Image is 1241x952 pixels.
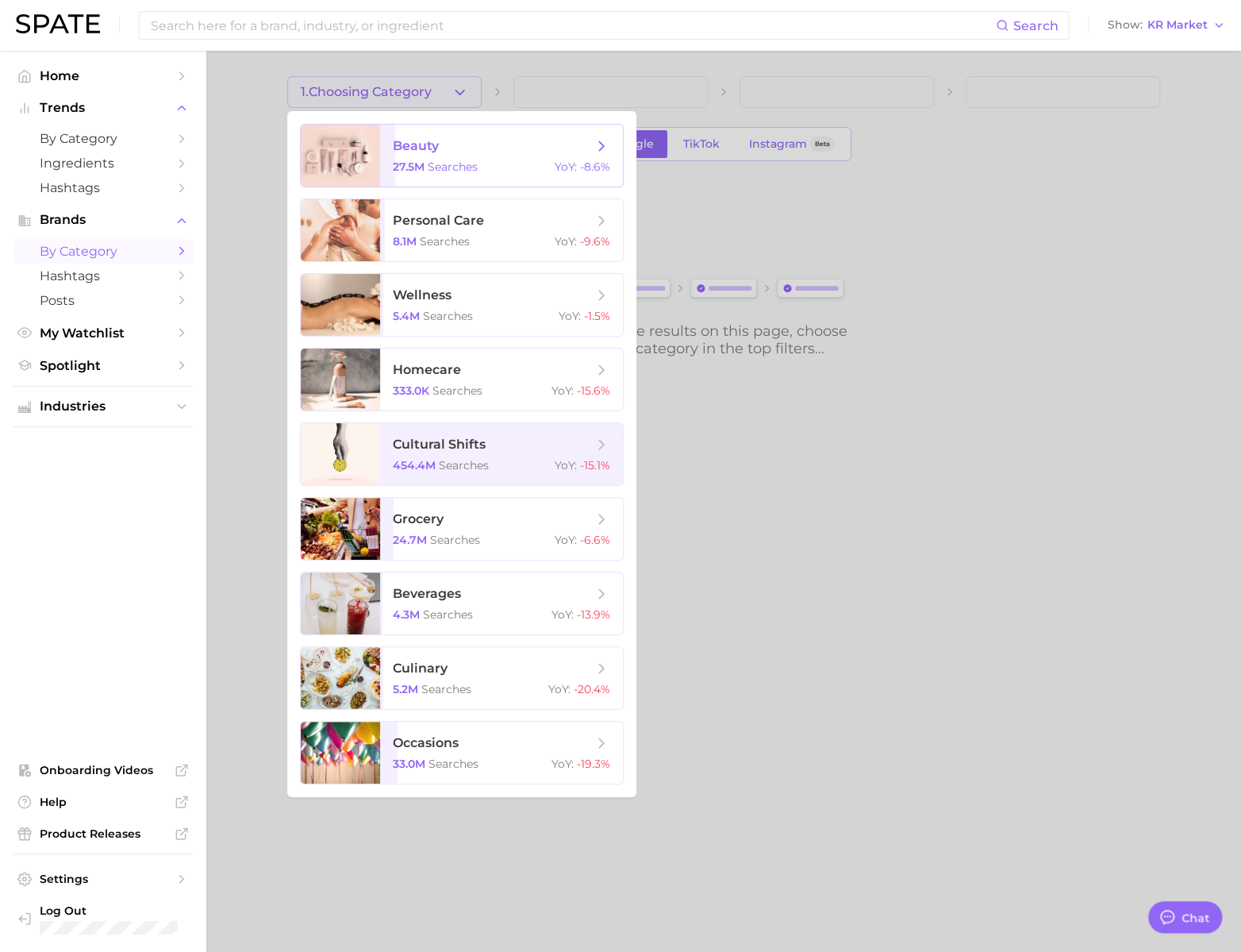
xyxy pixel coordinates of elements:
[577,607,610,622] span: -13.9%
[40,68,167,83] span: Home
[13,64,194,88] a: Home
[40,358,167,373] span: Spotlight
[393,234,417,249] span: 8.1m
[555,160,577,174] span: YoY :
[13,867,194,891] a: Settings
[40,795,167,809] span: Help
[393,309,420,323] span: 5.4m
[393,682,418,696] span: 5.2m
[420,234,470,249] span: searches
[40,827,167,841] span: Product Releases
[423,607,473,622] span: searches
[432,383,482,398] span: searches
[423,309,473,323] span: searches
[1147,21,1208,29] span: KR Market
[393,458,436,472] span: 454.4m
[393,757,425,771] span: 33.0m
[551,383,574,398] span: YoY :
[287,111,636,797] ul: 1.Choosing Category
[40,904,181,918] span: Log Out
[13,126,194,151] a: by Category
[393,735,459,750] span: occasions
[439,458,489,472] span: searches
[551,607,574,622] span: YoY :
[13,175,194,200] a: Hashtags
[13,151,194,175] a: Ingredients
[393,362,461,377] span: homecare
[13,264,194,288] a: Hashtags
[40,326,167,341] span: My Watchlist
[393,160,425,174] span: 27.5m
[13,208,194,232] button: Brands
[13,96,194,120] button: Trends
[548,682,571,696] span: YoY :
[40,763,167,777] span: Onboarding Videos
[13,822,194,846] a: Product Releases
[40,268,167,283] span: Hashtags
[40,293,167,308] span: Posts
[1013,18,1058,33] span: Search
[40,872,167,886] span: Settings
[551,757,574,771] span: YoY :
[1104,15,1229,36] button: ShowKR Market
[393,287,451,303] span: wellness
[1108,21,1143,29] span: Show
[40,101,167,115] span: Trends
[40,213,167,227] span: Brands
[430,533,480,547] span: searches
[393,437,486,452] span: cultural shifts
[13,790,194,814] a: Help
[13,758,194,782] a: Onboarding Videos
[577,757,610,771] span: -19.3%
[580,458,610,472] span: -15.1%
[428,160,478,174] span: searches
[574,682,610,696] span: -20.4%
[13,353,194,378] a: Spotlight
[555,458,577,472] span: YoY :
[393,607,420,622] span: 4.3m
[393,213,484,228] span: personal care
[428,757,478,771] span: searches
[555,234,577,249] span: YoY :
[393,138,439,153] span: beauty
[584,309,610,323] span: -1.5%
[580,160,610,174] span: -8.6%
[393,533,427,547] span: 24.7m
[16,14,100,33] img: SPATE
[40,244,167,259] span: by Category
[40,399,167,414] span: Industries
[580,533,610,547] span: -6.6%
[393,383,429,398] span: 333.0k
[40,131,167,146] span: by Category
[393,511,444,526] span: grocery
[40,156,167,171] span: Ingredients
[421,682,471,696] span: searches
[13,899,194,939] a: Log out. Currently logged in with e-mail doyeon@spate.nyc.
[13,288,194,313] a: Posts
[577,383,610,398] span: -15.6%
[555,533,577,547] span: YoY :
[40,180,167,195] span: Hashtags
[580,234,610,249] span: -9.6%
[13,395,194,418] button: Industries
[393,586,461,601] span: beverages
[559,309,581,323] span: YoY :
[149,12,996,39] input: Search here for a brand, industry, or ingredient
[13,321,194,345] a: My Watchlist
[13,239,194,264] a: by Category
[393,661,448,676] span: culinary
